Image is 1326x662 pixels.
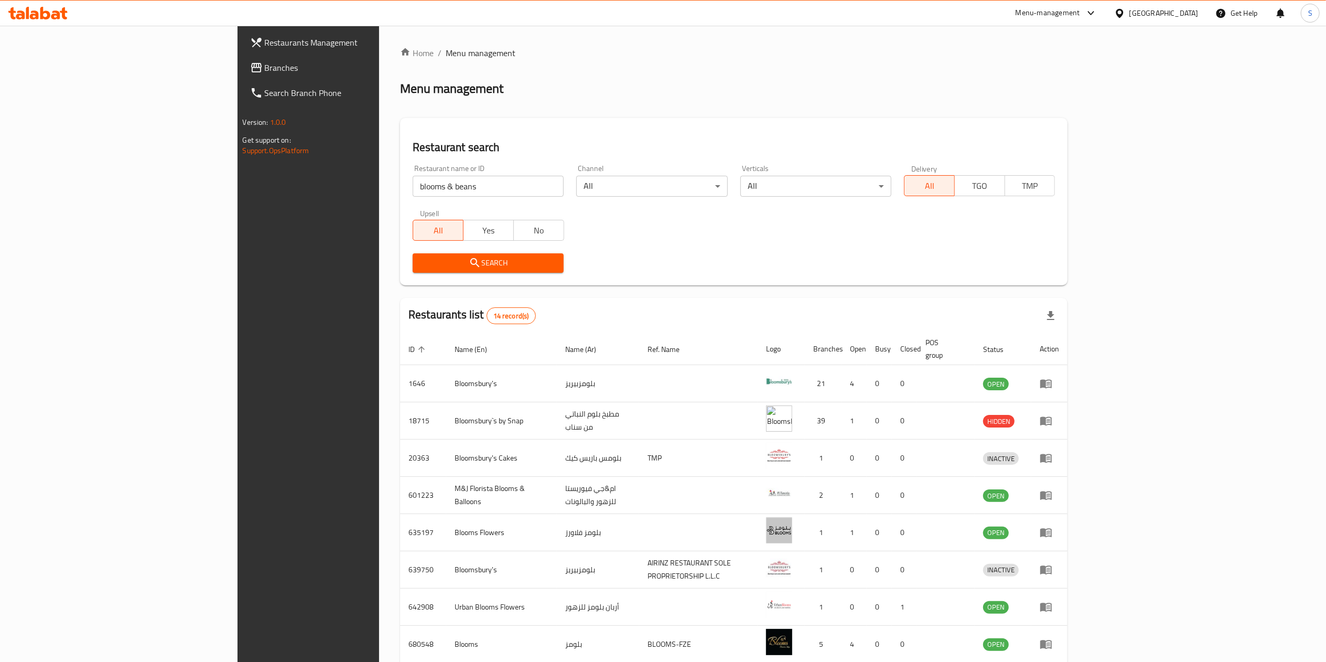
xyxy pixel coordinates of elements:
td: 0 [867,589,892,626]
div: Menu [1040,526,1059,539]
img: Bloomsbury's Cakes [766,443,792,469]
th: Action [1031,333,1068,365]
button: No [513,220,564,241]
td: Blooms Flowers [446,514,557,551]
td: بلومس باريس كيك [557,440,639,477]
span: Ref. Name [648,343,693,356]
td: TMP [639,440,758,477]
h2: Restaurants list [408,307,535,324]
span: Yes [468,223,510,238]
th: Logo [758,333,805,365]
span: No [518,223,560,238]
span: OPEN [983,527,1009,539]
td: مطبخ بلوم النباتي من سناب [557,402,639,440]
td: 0 [892,440,917,477]
span: Menu management [446,47,515,59]
div: Menu [1040,377,1059,390]
span: Get support on: [243,133,291,147]
input: Search for restaurant name or ID.. [413,176,564,197]
img: Bloomsbury's [766,554,792,581]
td: 0 [842,551,867,589]
div: Menu [1040,452,1059,464]
td: 0 [867,440,892,477]
div: OPEN [983,601,1009,614]
div: INACTIVE [983,452,1019,465]
button: TMP [1005,175,1055,196]
div: OPEN [983,489,1009,502]
span: TMP [1009,178,1051,194]
td: 1 [805,589,842,626]
div: Menu-management [1016,7,1080,19]
span: POS group [925,336,962,361]
img: M&J Florista Blooms & Balloons [766,480,792,506]
div: All [740,176,891,197]
img: Blooms [766,629,792,655]
span: INACTIVE [983,453,1019,465]
td: Bloomsbury's [446,365,557,402]
span: 1.0.0 [270,115,286,129]
span: OPEN [983,378,1009,390]
span: ID [408,343,428,356]
div: Menu [1040,638,1059,650]
td: 0 [892,514,917,551]
td: 0 [892,402,917,440]
td: 0 [842,589,867,626]
td: 0 [867,477,892,514]
div: Menu [1040,414,1059,427]
span: 14 record(s) [487,311,535,321]
div: All [576,176,727,197]
td: 2 [805,477,842,514]
td: M&J Florista Blooms & Balloons [446,477,557,514]
span: All [909,178,951,194]
td: 0 [892,477,917,514]
td: 0 [867,365,892,402]
div: Export file [1038,303,1063,328]
button: All [904,175,955,196]
div: Menu [1040,563,1059,576]
button: Search [413,253,564,273]
span: S [1308,7,1312,19]
span: OPEN [983,490,1009,502]
td: 0 [867,551,892,589]
h2: Restaurant search [413,140,1055,155]
td: بلومزبيريز [557,551,639,589]
td: 1 [842,514,867,551]
span: Search [421,257,555,270]
td: بلومزبيريز [557,365,639,402]
span: Version: [243,115,268,129]
td: 39 [805,402,842,440]
div: [GEOGRAPHIC_DATA] [1129,7,1199,19]
span: Name (Ar) [565,343,610,356]
td: بلومز فلاورز [557,514,639,551]
span: HIDDEN [983,415,1015,428]
td: 1 [805,440,842,477]
span: All [417,223,459,238]
nav: breadcrumb [400,47,1068,59]
td: 1 [805,551,842,589]
div: OPEN [983,638,1009,651]
span: TGO [959,178,1001,194]
td: 0 [892,551,917,589]
td: 1 [842,402,867,440]
a: Support.OpsPlatform [243,144,309,157]
th: Open [842,333,867,365]
td: Bloomsbury`s by Snap [446,402,557,440]
div: Menu [1040,489,1059,501]
td: 0 [867,514,892,551]
td: Urban Blooms Flowers [446,589,557,626]
span: OPEN [983,601,1009,613]
a: Search Branch Phone [242,80,459,105]
td: 4 [842,365,867,402]
span: Status [983,343,1017,356]
img: Blooms Flowers [766,517,792,543]
a: Branches [242,55,459,80]
th: Branches [805,333,842,365]
div: Total records count [487,307,536,324]
button: Yes [463,220,514,241]
td: أربان بلومز للزهور [557,589,639,626]
span: INACTIVE [983,564,1019,576]
img: Bloomsbury`s by Snap [766,405,792,432]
